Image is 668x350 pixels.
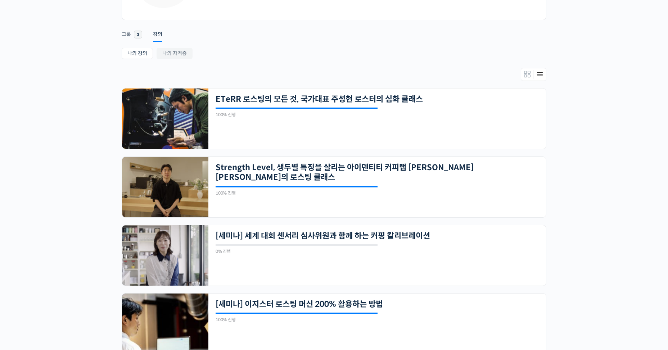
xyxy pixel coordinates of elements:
[122,31,131,42] div: 그룹
[216,299,474,309] a: [세미나] 이지스터 로스팅 머신 200% 활용하는 방법
[521,68,546,81] div: Members directory secondary navigation
[122,22,142,40] a: 그룹 3
[122,22,546,40] nav: Primary menu
[216,249,378,254] div: 0% 진행
[23,239,27,245] span: 홈
[216,191,378,195] div: 100% 진행
[216,163,474,182] a: Strength Level, 생두별 특징을 살리는 아이덴티티 커피랩 [PERSON_NAME] [PERSON_NAME]의 로스팅 클래스
[134,31,142,38] span: 3
[157,48,193,59] a: 나의 자격증
[48,228,93,246] a: 대화
[122,48,153,59] a: 나의 강의
[111,239,120,245] span: 설정
[66,239,75,245] span: 대화
[2,228,48,246] a: 홈
[153,22,162,40] a: 강의
[216,113,378,117] div: 100% 진행
[93,228,138,246] a: 설정
[153,31,162,42] div: 강의
[216,231,474,241] a: [세미나] 세계 대회 센서리 심사위원과 함께 하는 커핑 칼리브레이션
[122,48,546,61] nav: Sub Menu
[216,318,378,322] div: 100% 진행
[216,94,474,104] a: ETeRR 로스팅의 모든 것, 국가대표 주성현 로스터의 심화 클래스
